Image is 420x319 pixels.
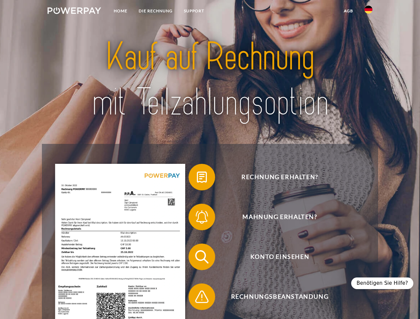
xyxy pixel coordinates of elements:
img: de [364,6,372,14]
button: Konto einsehen [189,244,361,270]
button: Mahnung erhalten? [189,204,361,230]
img: qb_search.svg [194,249,210,265]
span: Konto einsehen [198,244,361,270]
img: qb_warning.svg [194,288,210,305]
a: DIE RECHNUNG [133,5,178,17]
span: Mahnung erhalten? [198,204,361,230]
img: qb_bell.svg [194,209,210,225]
a: Home [108,5,133,17]
img: title-powerpay_de.svg [64,32,356,127]
img: logo-powerpay-white.svg [48,7,101,14]
div: Benötigen Sie Hilfe? [351,277,413,289]
span: Rechnungsbeanstandung [198,283,361,310]
a: agb [338,5,359,17]
button: Rechnungsbeanstandung [189,283,361,310]
img: qb_bill.svg [194,169,210,185]
span: Rechnung erhalten? [198,164,361,190]
a: SUPPORT [178,5,210,17]
iframe: Button to launch messaging window [393,292,415,314]
button: Rechnung erhalten? [189,164,361,190]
